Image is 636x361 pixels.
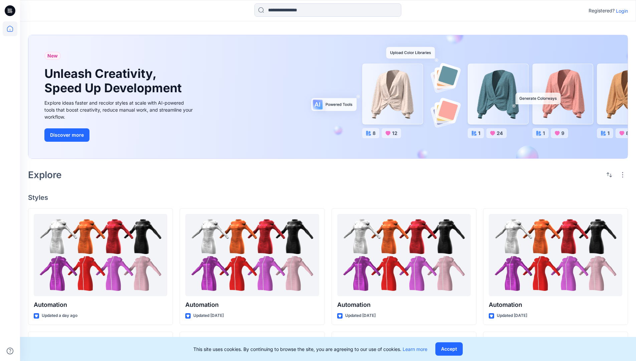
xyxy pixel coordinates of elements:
[403,346,427,352] a: Learn more
[616,7,628,14] p: Login
[44,99,195,120] div: Explore ideas faster and recolor styles at scale with AI-powered tools that boost creativity, red...
[193,346,427,353] p: This site uses cookies. By continuing to browse the site, you are agreeing to our use of cookies.
[345,312,376,319] p: Updated [DATE]
[589,7,615,15] p: Registered?
[337,300,471,310] p: Automation
[497,312,527,319] p: Updated [DATE]
[185,214,319,296] a: Automation
[47,52,58,60] span: New
[435,342,463,356] button: Accept
[489,214,622,296] a: Automation
[44,128,195,142] a: Discover more
[42,312,77,319] p: Updated a day ago
[185,300,319,310] p: Automation
[28,194,628,202] h4: Styles
[193,312,224,319] p: Updated [DATE]
[34,214,167,296] a: Automation
[489,300,622,310] p: Automation
[337,214,471,296] a: Automation
[44,128,89,142] button: Discover more
[34,300,167,310] p: Automation
[44,67,185,95] h1: Unleash Creativity, Speed Up Development
[28,169,62,180] h2: Explore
